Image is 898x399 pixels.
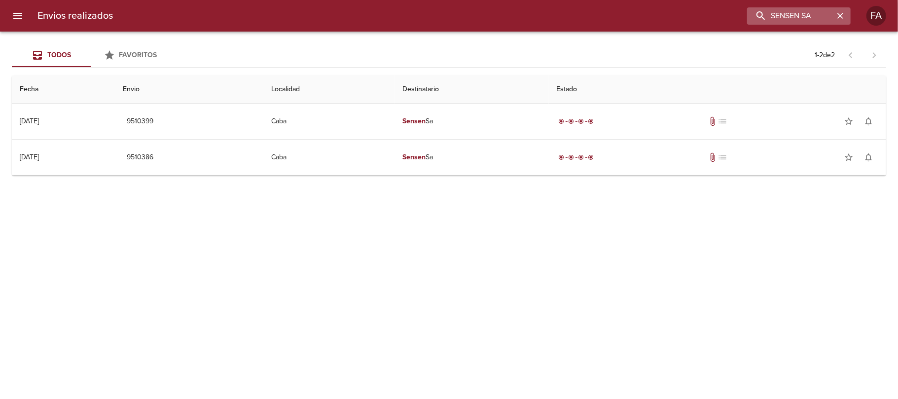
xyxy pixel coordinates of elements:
p: 1 - 2 de 2 [815,50,835,60]
span: notifications_none [863,152,873,162]
span: radio_button_checked [578,154,584,160]
button: 9510386 [123,148,157,167]
th: Destinatario [395,75,549,104]
span: Tiene documentos adjuntos [708,116,718,126]
span: star_border [844,116,854,126]
button: Activar notificaciones [859,147,878,167]
input: buscar [747,7,834,25]
div: [DATE] [20,153,39,161]
td: Caba [263,140,395,175]
div: Tabs Envios [12,43,170,67]
span: notifications_none [863,116,873,126]
span: Pagina siguiente [862,43,886,67]
span: radio_button_checked [559,118,565,124]
span: 9510399 [127,115,153,128]
th: Localidad [263,75,395,104]
span: No tiene pedido asociado [718,152,727,162]
span: star_border [844,152,854,162]
div: FA [866,6,886,26]
button: Agregar a favoritos [839,111,859,131]
em: Sensen [402,117,426,125]
span: radio_button_checked [578,118,584,124]
span: No tiene pedido asociado [718,116,727,126]
span: 9510386 [127,151,153,164]
div: Entregado [557,152,596,162]
th: Envio [115,75,263,104]
span: radio_button_checked [569,118,575,124]
span: radio_button_checked [559,154,565,160]
button: menu [6,4,30,28]
div: [DATE] [20,117,39,125]
td: Sa [395,104,549,139]
em: Sensen [402,153,426,161]
span: Todos [47,51,71,59]
span: radio_button_checked [588,118,594,124]
h6: Envios realizados [37,8,113,24]
button: Activar notificaciones [859,111,878,131]
span: Tiene documentos adjuntos [708,152,718,162]
span: Favoritos [119,51,157,59]
th: Estado [549,75,886,104]
div: Abrir información de usuario [866,6,886,26]
button: 9510399 [123,112,157,131]
table: Tabla de envíos del cliente [12,75,886,176]
th: Fecha [12,75,115,104]
span: radio_button_checked [569,154,575,160]
td: Sa [395,140,549,175]
span: Pagina anterior [839,50,862,60]
button: Agregar a favoritos [839,147,859,167]
span: radio_button_checked [588,154,594,160]
td: Caba [263,104,395,139]
div: Entregado [557,116,596,126]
